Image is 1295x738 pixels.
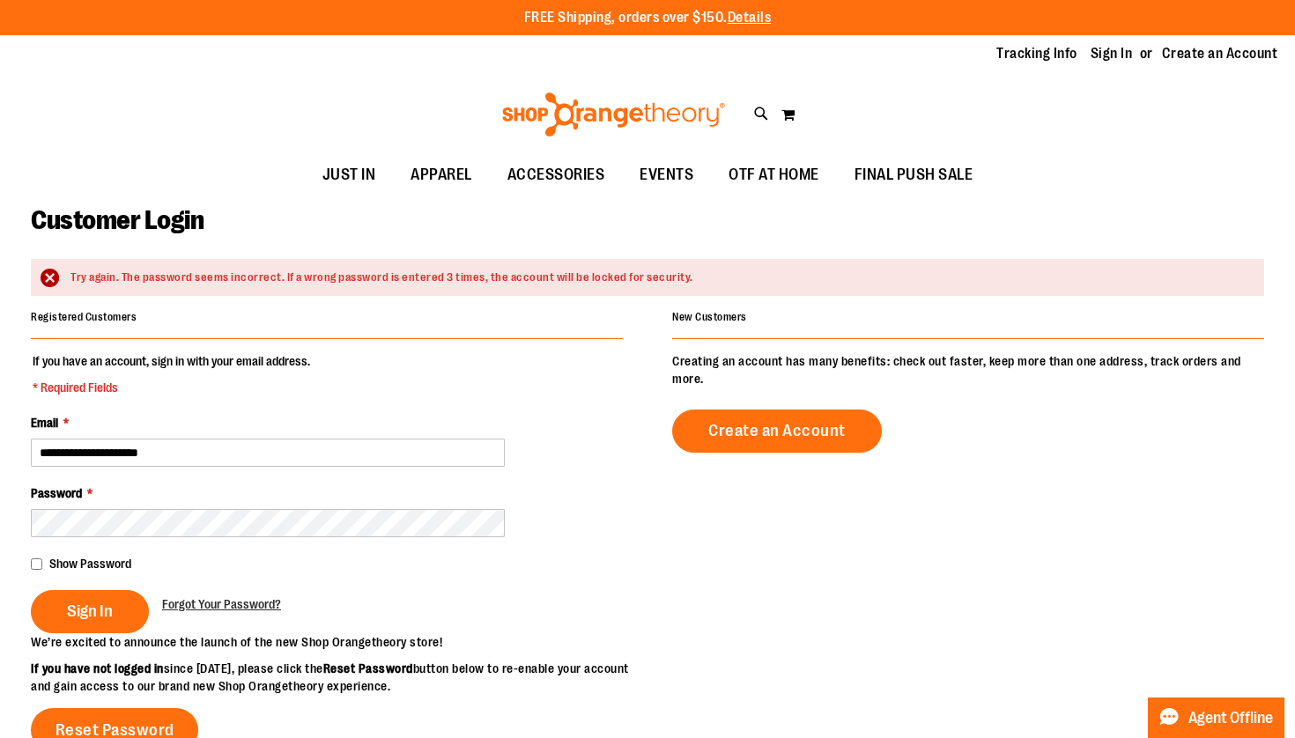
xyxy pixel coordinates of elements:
[162,597,281,611] span: Forgot Your Password?
[31,660,647,695] p: since [DATE], please click the button below to re-enable your account and gain access to our bran...
[729,155,819,195] span: OTF AT HOME
[640,155,693,195] span: EVENTS
[672,352,1264,387] p: Creating an account has many benefits: check out faster, keep more than one address, track orders...
[31,486,82,500] span: Password
[1091,44,1133,63] a: Sign In
[162,595,281,613] a: Forgot Your Password?
[31,590,149,633] button: Sign In
[393,155,490,196] a: APPAREL
[837,155,991,196] a: FINAL PUSH SALE
[31,416,58,430] span: Email
[323,661,413,675] strong: Reset Password
[507,155,605,195] span: ACCESSORIES
[31,311,137,323] strong: Registered Customers
[499,92,728,137] img: Shop Orangetheory
[622,155,711,196] a: EVENTS
[708,421,846,440] span: Create an Account
[411,155,472,195] span: APPAREL
[728,10,772,26] a: Details
[31,205,203,235] span: Customer Login
[31,633,647,651] p: We’re excited to announce the launch of the new Shop Orangetheory store!
[855,155,973,195] span: FINAL PUSH SALE
[1162,44,1278,63] a: Create an Account
[711,155,837,196] a: OTF AT HOME
[524,8,772,28] p: FREE Shipping, orders over $150.
[996,44,1077,63] a: Tracking Info
[70,269,1247,286] div: Try again. The password seems incorrect. If a wrong password is entered 3 times, the account will...
[31,352,312,396] legend: If you have an account, sign in with your email address.
[490,155,623,196] a: ACCESSORIES
[67,601,113,621] span: Sign In
[322,155,376,195] span: JUST IN
[33,379,310,396] span: * Required Fields
[305,155,394,196] a: JUST IN
[1148,697,1284,738] button: Agent Offline
[49,557,131,571] span: Show Password
[672,311,747,323] strong: New Customers
[672,410,882,453] a: Create an Account
[31,661,164,675] strong: If you have not logged in
[1188,710,1273,727] span: Agent Offline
